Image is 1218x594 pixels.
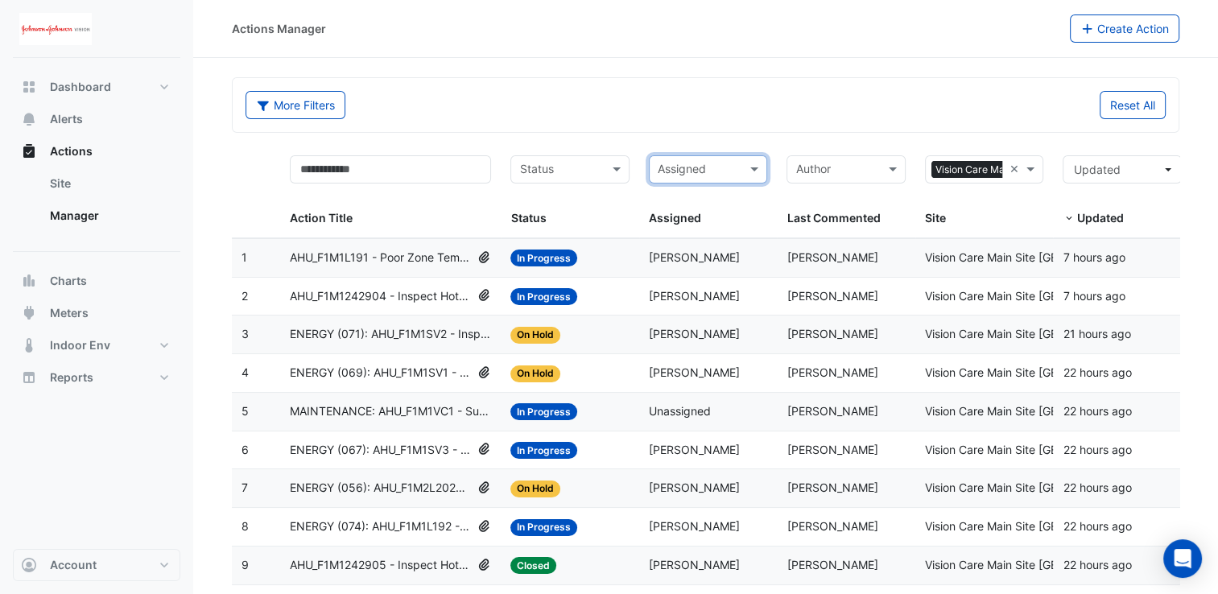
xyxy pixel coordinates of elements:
a: Site [37,167,180,200]
span: Dashboard [50,79,111,95]
span: 1 [242,250,247,264]
span: On Hold [510,365,560,382]
span: Vision Care Main Site [GEOGRAPHIC_DATA] [925,481,1151,494]
span: Action Title [290,211,353,225]
button: Meters [13,297,180,329]
span: [PERSON_NAME] [649,289,740,303]
div: Actions Manager [232,20,326,37]
span: Updated [1073,163,1120,176]
span: 2025-09-30T07:36:27.261 [1063,250,1125,264]
button: Updated [1063,155,1182,184]
span: [PERSON_NAME] [649,250,740,264]
img: Company Logo [19,13,92,45]
span: Assigned [649,211,701,225]
span: Indoor Env [50,337,110,353]
button: More Filters [246,91,345,119]
app-icon: Actions [21,143,37,159]
span: Vision Care Main Site [GEOGRAPHIC_DATA] [925,519,1151,533]
span: 2 [242,289,248,303]
span: [PERSON_NAME] [787,443,877,456]
span: [PERSON_NAME] [649,365,740,379]
span: Clear [1009,160,1022,179]
span: [PERSON_NAME] [649,519,740,533]
div: Open Intercom Messenger [1163,539,1202,578]
span: ENERGY (071): AHU_F1M1SV2 - Inspect Chilled Water Valve Leak [BEEP] [290,325,491,344]
span: In Progress [510,519,577,536]
button: Reset All [1100,91,1166,119]
span: In Progress [510,250,577,266]
span: [PERSON_NAME] [787,558,877,571]
span: [PERSON_NAME] [787,250,877,264]
span: [PERSON_NAME] [649,481,740,494]
span: [PERSON_NAME] [649,443,740,456]
app-icon: Meters [21,305,37,321]
span: Vision Care Main Site [GEOGRAPHIC_DATA] [925,443,1151,456]
button: Dashboard [13,71,180,103]
span: AHU_F1M1242905 - Inspect Hot Valve Leakage [290,556,471,575]
a: Manager [37,200,180,232]
button: Account [13,549,180,581]
span: 2025-09-29T16:28:40.838 [1063,481,1131,494]
span: Closed [510,557,556,574]
span: Vision Care Main Site [GEOGRAPHIC_DATA] [925,327,1151,340]
app-icon: Alerts [21,111,37,127]
span: ENERGY (074): AHU_F1M1L192 - Inspect Chilled Water Valve Leak [BEEP] [290,518,471,536]
span: In Progress [510,288,577,305]
span: 2025-09-29T16:38:57.355 [1063,365,1131,379]
button: Create Action [1070,14,1180,43]
span: Vision Care Main Site [GEOGRAPHIC_DATA] [925,558,1151,571]
span: 7 [242,481,248,494]
span: 2025-09-29T16:19:33.161 [1063,558,1131,571]
span: 4 [242,365,249,379]
button: Charts [13,265,180,297]
span: 2025-09-29T16:51:22.241 [1063,327,1130,340]
span: 3 [242,327,249,340]
span: On Hold [510,327,560,344]
button: Actions [13,135,180,167]
span: Charts [50,273,87,289]
span: [PERSON_NAME] [787,404,877,418]
span: In Progress [510,403,577,420]
span: [PERSON_NAME] [787,481,877,494]
span: 9 [242,558,249,571]
span: [PERSON_NAME] [649,558,740,571]
span: [PERSON_NAME] [649,327,740,340]
span: Unassigned [649,404,711,418]
span: 2025-09-29T16:34:24.164 [1063,404,1131,418]
span: [PERSON_NAME] [787,365,877,379]
span: [PERSON_NAME] [787,327,877,340]
span: Updated [1076,211,1123,225]
span: Vision Care Main Site [GEOGRAPHIC_DATA] [925,404,1151,418]
app-icon: Charts [21,273,37,289]
span: Actions [50,143,93,159]
span: Meters [50,305,89,321]
span: Vision Care Main Site [GEOGRAPHIC_DATA] [925,250,1151,264]
span: [PERSON_NAME] [787,519,877,533]
span: Reports [50,369,93,386]
app-icon: Reports [21,369,37,386]
div: Actions [13,167,180,238]
span: Last Commented [787,211,880,225]
button: Indoor Env [13,329,180,361]
span: Status [510,211,546,225]
span: 2025-09-29T16:33:04.667 [1063,443,1131,456]
span: AHU_F1M1242904 - Inspect Hot Water Valve Leak [290,287,471,306]
span: Vision Care Main Site [GEOGRAPHIC_DATA] [931,161,1139,179]
span: ENERGY (056): AHU_F1M2L20212 - Inspect Chilled Water Valve Leak [BEEP] [290,479,471,497]
span: ENERGY (067): AHU_F1M1SV3 - Inspect Chilled Water Valve Leak [BEEP] [290,441,471,460]
button: Reports [13,361,180,394]
span: 2025-09-29T16:25:58.911 [1063,519,1131,533]
span: [PERSON_NAME] [787,289,877,303]
span: MAINTENANCE: AHU_F1M1VC1 - Supply Air Temperature Poor Control [290,402,491,421]
span: Site [925,211,946,225]
span: 8 [242,519,249,533]
button: Alerts [13,103,180,135]
span: ENERGY (069): AHU_F1M1SV1 - Confirm Chilled Water Valve Override Open (Energy Waste) [BEEP] [290,364,471,382]
app-icon: Indoor Env [21,337,37,353]
span: On Hold [510,481,560,497]
span: Alerts [50,111,83,127]
span: Account [50,557,97,573]
span: 2025-09-30T07:33:12.268 [1063,289,1125,303]
span: Vision Care Main Site [GEOGRAPHIC_DATA] [925,289,1151,303]
span: 6 [242,443,249,456]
